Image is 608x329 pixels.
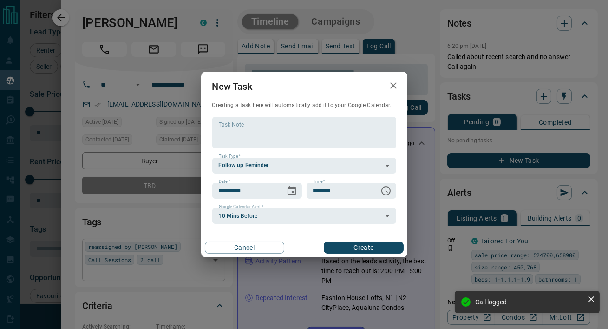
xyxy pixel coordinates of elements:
[313,179,325,185] label: Time
[219,154,241,160] label: Task Type
[212,158,396,174] div: Follow up Reminder
[219,179,230,185] label: Date
[219,204,263,210] label: Google Calendar Alert
[201,72,263,101] h2: New Task
[282,181,301,200] button: Choose date, selected date is Aug 14, 2025
[212,101,396,109] p: Creating a task here will automatically add it to your Google Calendar.
[324,242,403,254] button: Create
[377,181,395,200] button: Choose time, selected time is 6:00 AM
[205,242,284,254] button: Cancel
[212,208,396,224] div: 10 Mins Before
[475,298,584,306] div: Call logged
